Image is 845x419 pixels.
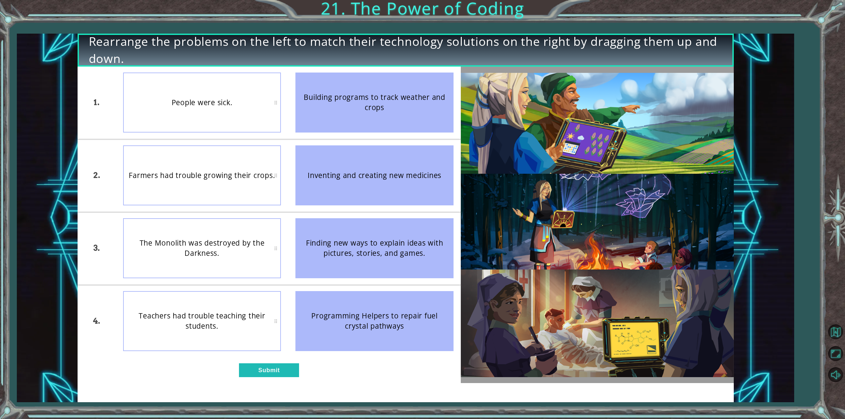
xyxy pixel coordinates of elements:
[826,322,845,342] button: Back to Map
[123,291,281,351] div: Teachers had trouble teaching their students.
[239,363,299,377] button: Submit
[123,218,281,278] div: The Monolith was destroyed by the Darkness.
[295,291,454,351] div: Programming Helpers to repair fuel crystal pathways
[123,145,281,205] div: Farmers had trouble growing their crops.
[295,145,454,205] div: Inventing and creating new medicines
[78,67,116,139] div: 1.
[78,139,116,212] div: 2.
[826,321,845,343] a: Back to Map
[295,218,454,278] div: Finding new ways to explain ideas with pictures, stories, and games.
[123,73,281,133] div: People were sick.
[78,285,116,357] div: 4.
[826,365,845,384] button: Mute
[295,73,454,133] div: Building programs to track weather and crops
[89,33,723,67] span: Rearrange the problems on the left to match their technology solutions on the right by dragging t...
[826,344,845,363] button: Maximize Browser
[461,73,734,377] img: Interactive Art
[78,212,116,284] div: 3.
